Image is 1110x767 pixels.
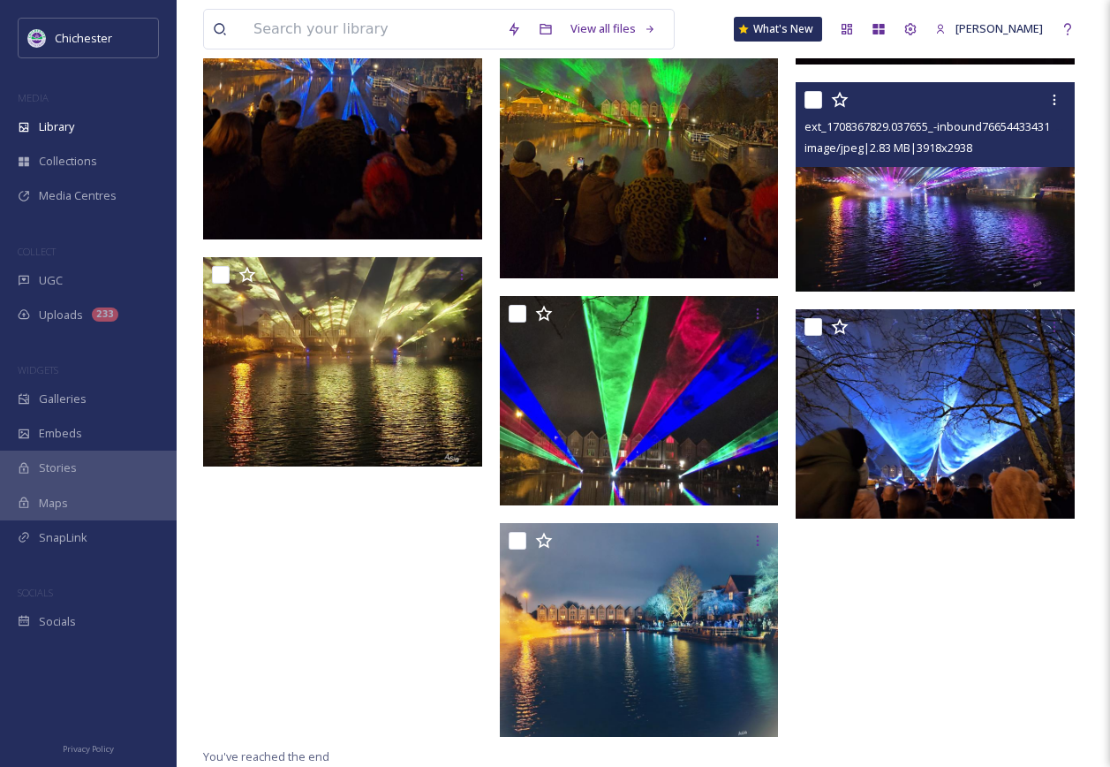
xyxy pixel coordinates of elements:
span: COLLECT [18,245,56,258]
input: Search your library [245,10,498,49]
span: Galleries [39,391,87,407]
span: SnapLink [39,529,87,546]
img: ext_1708367827.073841_-inbound3793315961559794754.jpg [500,523,779,737]
span: [PERSON_NAME] [955,20,1043,36]
img: ext_1708363102.54796_-inbound8408889098988244752.jpg [796,309,1075,519]
img: Logo_of_Chichester_District_Council.png [28,29,46,47]
span: Media Centres [39,187,117,204]
span: Uploads [39,307,83,323]
span: Socials [39,613,76,630]
span: Privacy Policy [63,743,114,755]
span: Collections [39,153,97,170]
span: MEDIA [18,91,49,104]
img: ext_1708367828.865046_-inbound5093865474189355725.jpg [203,257,482,467]
span: SOCIALS [18,586,53,599]
img: ext_1708382180.277594_-inbound7578294996972683375.jpg [500,296,779,505]
span: You've reached the end [203,748,329,764]
span: UGC [39,272,63,289]
span: Maps [39,495,68,512]
a: [PERSON_NAME] [926,11,1052,46]
a: View all files [562,11,665,46]
span: Chichester [55,30,112,46]
div: 233 [92,308,118,322]
a: Privacy Policy [63,737,114,758]
span: WIDGETS [18,363,58,376]
a: What's New [734,17,822,42]
img: ext_1708367829.037655_-inbound7665443343199969410.jpg [796,82,1075,292]
span: image/jpeg | 2.83 MB | 3918 x 2938 [804,140,972,156]
span: Embeds [39,425,82,442]
span: Stories [39,459,77,476]
span: Library [39,118,74,135]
